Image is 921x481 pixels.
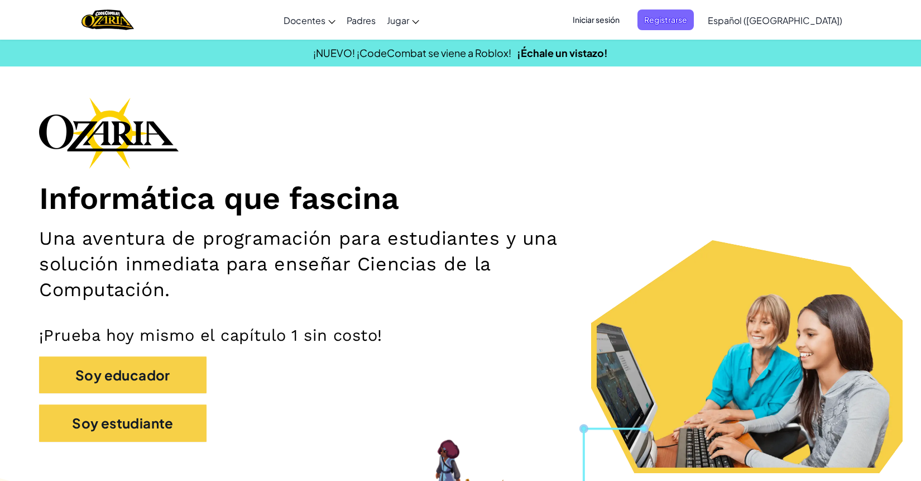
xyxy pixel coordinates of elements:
span: Español ([GEOGRAPHIC_DATA]) [708,15,842,26]
button: Iniciar sesión [566,9,626,30]
a: Jugar [381,5,425,35]
a: ¡Échale un vistazo! [517,46,608,59]
a: Español ([GEOGRAPHIC_DATA]) [702,5,848,35]
button: Soy educador [39,356,207,393]
a: Padres [341,5,381,35]
img: Ozaria branding logo [39,97,179,169]
a: Ozaria by CodeCombat logo [81,8,133,31]
h2: Una aventura de programación para estudiantes y una solución inmediata para enseñar Ciencias de l... [39,226,604,303]
button: Registrarse [637,9,694,30]
h1: Informática que fascina [39,180,882,218]
span: ¡NUEVO! ¡CodeCombat se viene a Roblox! [313,46,511,59]
a: Docentes [278,5,341,35]
p: ¡Prueba hoy mismo el capítulo 1 sin costo! [39,325,882,345]
span: Docentes [284,15,325,26]
span: Jugar [387,15,409,26]
img: Home [81,8,133,31]
button: Soy estudiante [39,404,207,441]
